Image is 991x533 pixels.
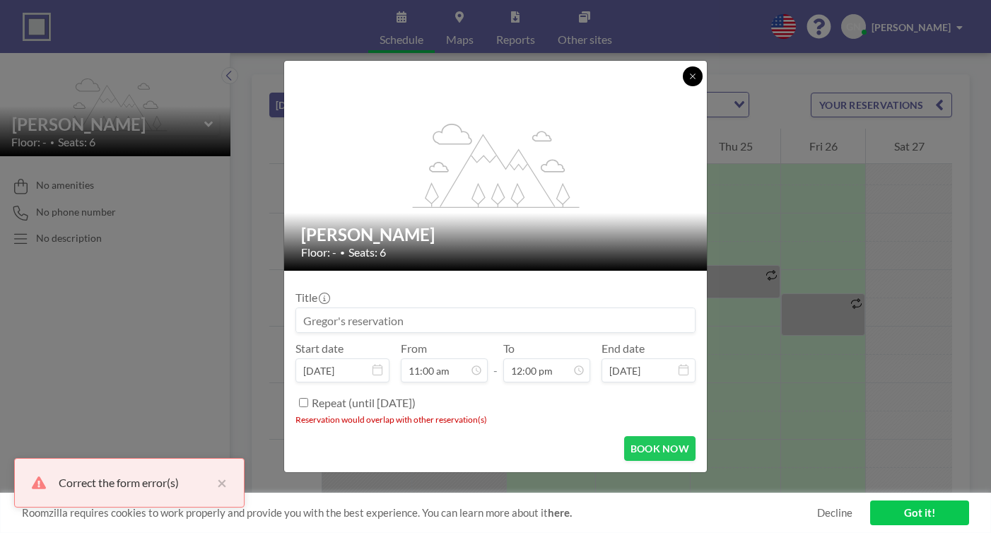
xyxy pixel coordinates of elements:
label: End date [602,341,645,356]
label: Repeat (until [DATE]) [312,396,416,410]
label: Title [295,291,329,305]
h2: [PERSON_NAME] [301,224,691,245]
g: flex-grow: 1.2; [413,122,580,207]
span: - [493,346,498,377]
button: BOOK NOW [624,436,696,461]
a: Decline [817,506,852,520]
label: To [503,341,515,356]
button: close [210,474,227,491]
a: Got it! [870,500,969,525]
a: here. [548,506,572,519]
span: Floor: - [301,245,336,259]
div: Correct the form error(s) [59,474,210,491]
span: • [340,247,345,258]
label: Start date [295,341,344,356]
span: Roomzilla requires cookies to work properly and provide you with the best experience. You can lea... [22,506,817,520]
li: Reservation would overlap with other reservation(s) [295,414,696,425]
input: Gregor's reservation [296,308,695,332]
span: Seats: 6 [348,245,386,259]
label: From [401,341,427,356]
